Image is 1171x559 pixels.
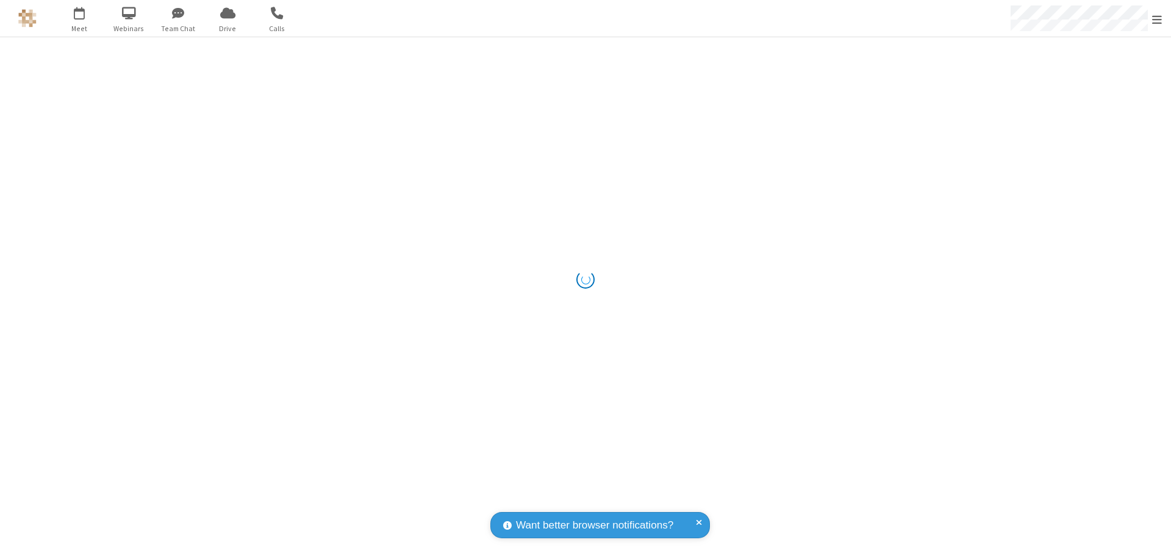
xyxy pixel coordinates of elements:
[516,518,673,533] span: Want better browser notifications?
[57,23,102,34] span: Meet
[254,23,300,34] span: Calls
[156,23,201,34] span: Team Chat
[18,9,37,27] img: QA Selenium DO NOT DELETE OR CHANGE
[106,23,152,34] span: Webinars
[205,23,251,34] span: Drive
